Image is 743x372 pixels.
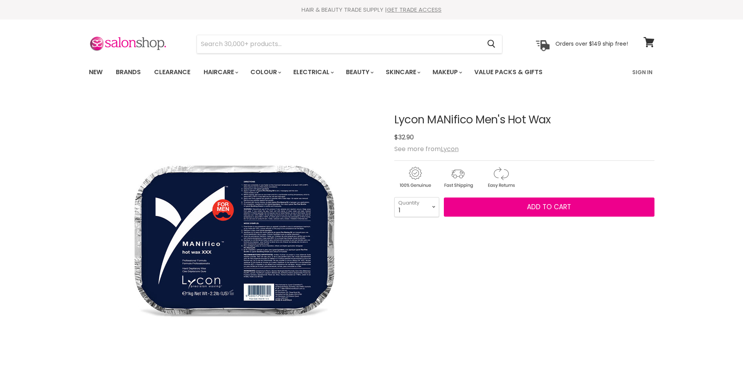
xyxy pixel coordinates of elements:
a: Clearance [148,64,196,80]
a: New [83,64,108,80]
span: Add to cart [527,202,571,212]
button: Add to cart [444,198,654,217]
form: Product [197,35,502,53]
a: Lycon [441,144,459,153]
a: Value Packs & Gifts [468,64,548,80]
a: Makeup [427,64,467,80]
p: Orders over $149 ship free! [555,40,628,47]
a: Skincare [380,64,425,80]
nav: Main [79,61,664,84]
div: HAIR & BEAUTY TRADE SUPPLY | [79,6,664,14]
a: Beauty [340,64,378,80]
img: returns.gif [480,166,521,189]
h1: Lycon MANifico Men's Hot Wax [394,114,654,126]
a: Colour [245,64,286,80]
span: $32.90 [394,133,414,142]
span: See more from [394,144,459,153]
a: Haircare [198,64,243,80]
select: Quantity [394,197,439,217]
a: Electrical [287,64,339,80]
a: GET TRADE ACCESS [387,5,442,14]
a: Brands [110,64,147,80]
input: Search [197,35,481,53]
button: Search [481,35,502,53]
ul: Main menu [83,61,588,84]
a: Sign In [628,64,657,80]
img: genuine.gif [394,166,436,189]
img: shipping.gif [437,166,479,189]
